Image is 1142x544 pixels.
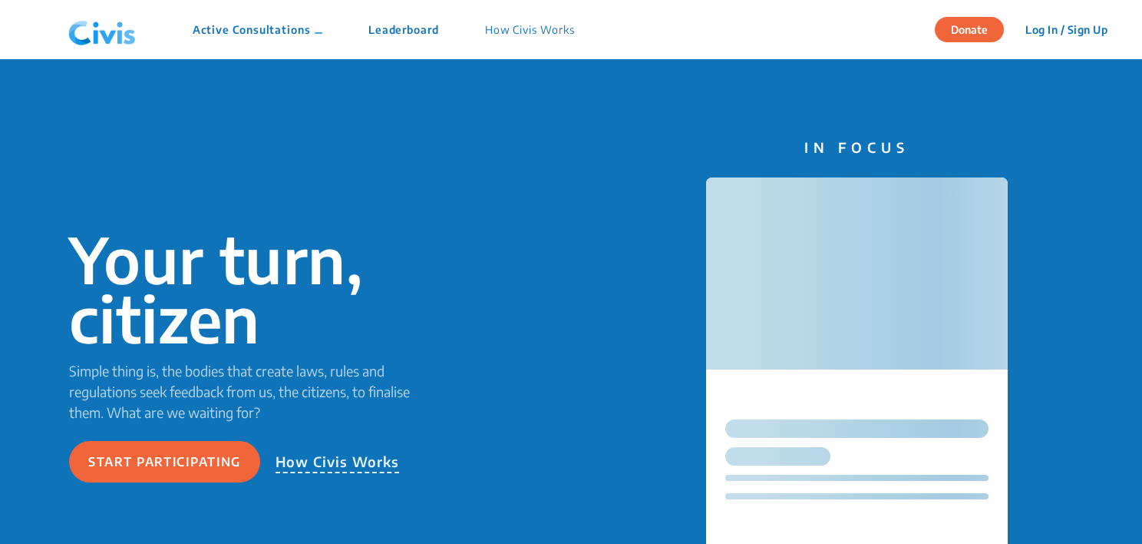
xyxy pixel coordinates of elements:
[706,137,1007,158] p: IN FOCUS
[69,230,421,348] p: Your turn, citizen
[935,21,1015,36] a: Donate
[69,441,260,483] button: Start participating
[485,22,575,38] p: How Civis Works
[935,17,1004,42] button: Donate
[193,22,322,38] p: Active Consultations
[62,7,142,53] img: navlogo.png
[69,360,421,423] p: Simple thing is, the bodies that create laws, rules and regulations seek feedback from us, the ci...
[1015,18,1117,41] button: Log In / Sign Up
[368,22,439,38] p: Leaderboard
[276,451,400,473] p: How Civis Works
